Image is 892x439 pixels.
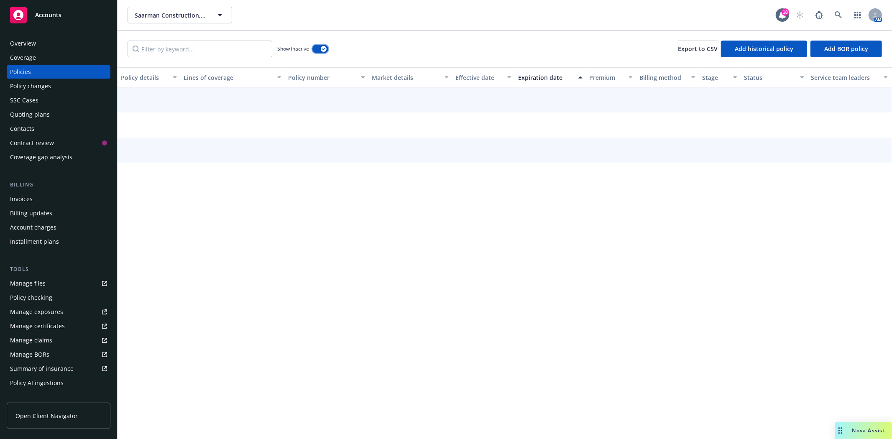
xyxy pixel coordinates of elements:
button: Effective date [452,67,515,87]
div: Manage exposures [10,305,63,319]
div: Overview [10,37,36,50]
div: Account charges [10,221,56,234]
div: Market details [372,73,440,82]
a: Search [830,7,847,23]
span: Open Client Navigator [15,411,78,420]
div: Billing method [639,73,686,82]
a: Contract review [7,136,110,150]
a: Overview [7,37,110,50]
div: Policy changes [10,79,51,93]
a: Invoices [7,192,110,206]
button: Lines of coverage [180,67,285,87]
div: Manage claims [10,334,52,347]
button: Stage [699,67,741,87]
div: Effective date [455,73,502,82]
a: Manage claims [7,334,110,347]
a: Policies [7,65,110,79]
div: Tools [7,265,110,273]
button: Billing method [636,67,699,87]
div: Policy number [288,73,356,82]
span: Add historical policy [735,45,793,53]
div: Billing updates [10,207,52,220]
a: Manage certificates [7,319,110,333]
div: Manage files [10,277,46,290]
span: Saarman Construction, Ltd. [135,11,207,20]
div: Coverage gap analysis [10,151,72,164]
div: Stage [702,73,728,82]
div: Policies [10,65,31,79]
a: Report a Bug [811,7,828,23]
button: Market details [368,67,452,87]
button: Add historical policy [721,41,807,57]
div: Premium [589,73,624,82]
a: Manage files [7,277,110,290]
a: Policy changes [7,79,110,93]
a: Switch app [849,7,866,23]
div: Manage certificates [10,319,65,333]
a: Start snowing [792,7,808,23]
div: Quoting plans [10,108,50,121]
div: Invoices [10,192,33,206]
div: Policy checking [10,291,52,304]
span: Show inactive [277,45,309,52]
a: Coverage [7,51,110,64]
a: Quoting plans [7,108,110,121]
div: Policy AI ingestions [10,376,64,390]
a: Manage exposures [7,305,110,319]
a: Contacts [7,122,110,135]
a: Policy checking [7,291,110,304]
span: Add BOR policy [824,45,868,53]
button: Premium [586,67,636,87]
div: Status [744,73,795,82]
input: Filter by keyword... [128,41,272,57]
a: Installment plans [7,235,110,248]
div: Expiration date [518,73,573,82]
button: Export to CSV [678,41,718,57]
span: Nova Assist [852,427,885,434]
button: Policy number [285,67,368,87]
a: Manage BORs [7,348,110,361]
a: Billing updates [7,207,110,220]
div: Contacts [10,122,34,135]
button: Saarman Construction, Ltd. [128,7,232,23]
div: Policy details [121,73,168,82]
button: Add BOR policy [810,41,882,57]
a: Coverage gap analysis [7,151,110,164]
div: Billing [7,181,110,189]
div: 18 [782,8,789,16]
a: Policy AI ingestions [7,376,110,390]
a: Account charges [7,221,110,234]
div: Contract review [10,136,54,150]
button: Policy details [118,67,180,87]
div: SSC Cases [10,94,38,107]
span: Accounts [35,12,61,18]
a: Summary of insurance [7,362,110,375]
button: Nova Assist [835,422,892,439]
div: Lines of coverage [184,73,272,82]
span: Export to CSV [678,45,718,53]
div: Drag to move [835,422,846,439]
button: Expiration date [515,67,586,87]
a: Accounts [7,3,110,27]
div: Coverage [10,51,36,64]
div: Summary of insurance [10,362,74,375]
div: Service team leaders [811,73,879,82]
button: Status [741,67,808,87]
button: Service team leaders [808,67,891,87]
div: Installment plans [10,235,59,248]
a: SSC Cases [7,94,110,107]
div: Manage BORs [10,348,49,361]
